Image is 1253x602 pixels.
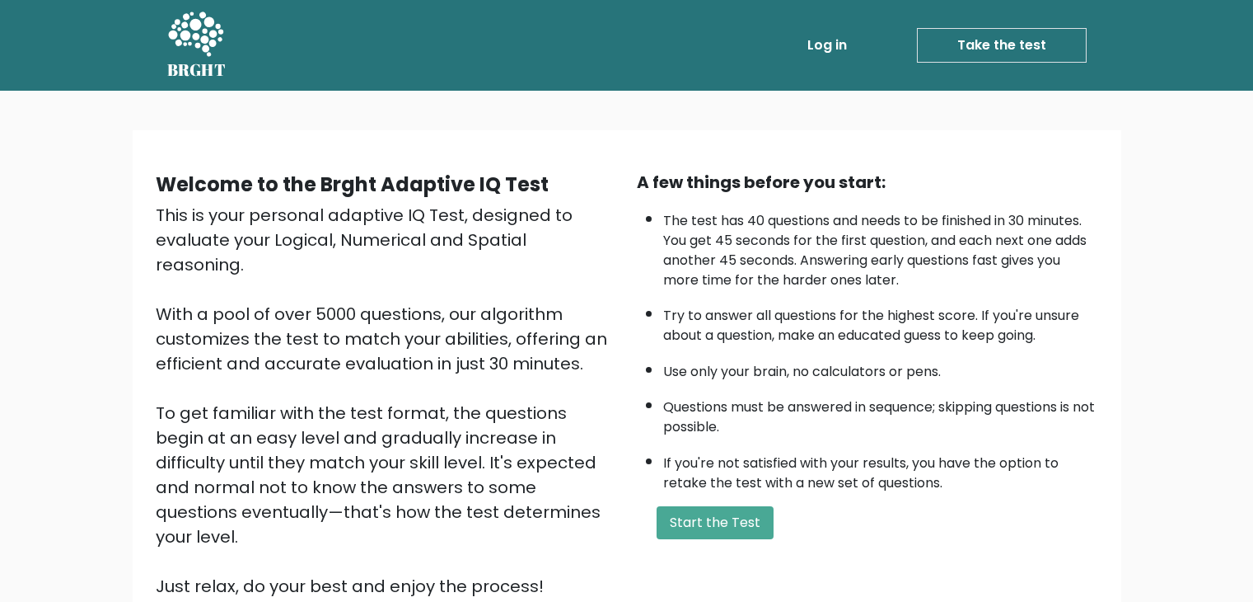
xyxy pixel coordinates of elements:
a: Take the test [917,28,1087,63]
div: This is your personal adaptive IQ Test, designed to evaluate your Logical, Numerical and Spatial ... [156,203,617,599]
h5: BRGHT [167,60,227,80]
li: The test has 40 questions and needs to be finished in 30 minutes. You get 45 seconds for the firs... [663,203,1098,290]
li: Questions must be answered in sequence; skipping questions is not possible. [663,389,1098,437]
li: Try to answer all questions for the highest score. If you're unsure about a question, make an edu... [663,298,1098,346]
li: If you're not satisfied with your results, you have the option to retake the test with a new set ... [663,445,1098,493]
b: Welcome to the Brght Adaptive IQ Test [156,171,549,198]
li: Use only your brain, no calculators or pens. [663,354,1098,382]
a: BRGHT [167,7,227,84]
a: Log in [801,29,853,62]
div: A few things before you start: [637,170,1098,195]
button: Start the Test [657,506,774,539]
